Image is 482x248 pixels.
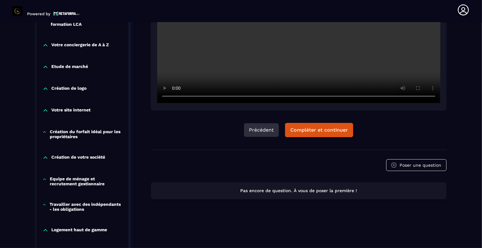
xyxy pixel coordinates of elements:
[27,11,50,16] p: Powered by
[12,6,22,16] img: logo-branding
[52,64,88,70] p: Etude de marché
[52,107,91,114] p: Votre site internet
[50,176,123,186] p: Equipe de ménage et recrutement gestionnaire
[157,188,441,194] p: Pas encore de question. À vous de poser la première !
[290,127,348,133] div: Compléter et continuer
[54,11,80,16] img: logo
[49,202,122,212] p: Travailler avec des indépendants - les obligations
[386,159,447,171] button: Poser une question
[285,123,353,137] button: Compléter et continuer
[50,129,122,139] p: Création du forfait idéal pour les propriétaires
[52,86,87,92] p: Création de logo
[52,227,107,233] p: Logement haut de gamme
[52,155,105,161] p: Création de votre société
[52,42,109,48] p: Votre conciergerie de A à Z
[244,123,279,137] button: Précédent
